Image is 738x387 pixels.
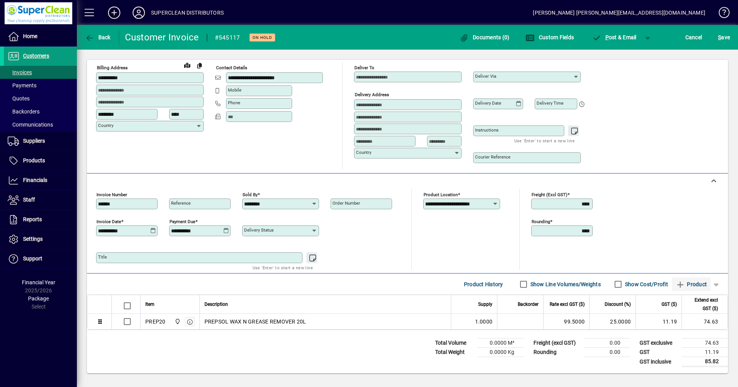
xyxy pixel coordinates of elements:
[23,33,37,39] span: Home
[23,138,45,144] span: Suppliers
[23,197,35,203] span: Staff
[682,357,728,367] td: 85.82
[548,318,585,325] div: 99.5000
[477,339,524,348] td: 0.0000 M³
[8,82,37,88] span: Payments
[151,7,224,19] div: SUPERCLEAN DISTRIBUTORS
[682,348,728,357] td: 11.19
[475,127,499,133] mat-label: Instructions
[676,278,707,290] span: Product
[524,30,576,44] button: Custom Fields
[623,280,668,288] label: Show Cost/Profit
[85,34,111,40] span: Back
[672,277,711,291] button: Product
[683,30,704,44] button: Cancel
[605,34,609,40] span: P
[356,150,371,155] mat-label: Country
[464,278,503,290] span: Product History
[23,216,42,222] span: Reports
[716,30,732,44] button: Save
[4,118,77,131] a: Communications
[204,300,228,309] span: Description
[4,79,77,92] a: Payments
[83,30,113,44] button: Back
[28,295,49,302] span: Package
[532,192,567,197] mat-label: Freight (excl GST)
[126,6,151,20] button: Profile
[4,230,77,249] a: Settings
[589,314,635,329] td: 25.0000
[525,34,574,40] span: Custom Fields
[77,30,119,44] app-page-header-button: Back
[514,136,575,145] mat-hint: Use 'Enter' to start a new line
[125,31,199,43] div: Customer Invoice
[685,31,702,43] span: Cancel
[681,314,728,329] td: 74.63
[204,318,306,325] span: PREPSOL WAX N GREASE REMOVER 20L
[96,192,127,197] mat-label: Invoice number
[4,66,77,79] a: Invoices
[23,255,42,262] span: Support
[23,157,45,163] span: Products
[23,53,49,59] span: Customers
[98,123,113,128] mat-label: Country
[530,339,583,348] td: Freight (excl GST)
[475,100,501,106] mat-label: Delivery date
[475,73,496,79] mat-label: Deliver via
[431,348,477,357] td: Total Weight
[23,236,43,242] span: Settings
[332,200,360,206] mat-label: Order number
[662,300,677,309] span: GST ($)
[8,108,40,115] span: Backorders
[4,92,77,105] a: Quotes
[4,151,77,170] a: Products
[458,30,512,44] button: Documents (0)
[96,219,121,224] mat-label: Invoice date
[537,100,563,106] mat-label: Delivery time
[686,296,718,313] span: Extend excl GST ($)
[460,34,510,40] span: Documents (0)
[171,200,191,206] mat-label: Reference
[475,154,510,160] mat-label: Courier Reference
[193,59,206,72] button: Copy to Delivery address
[605,300,631,309] span: Discount (%)
[718,31,730,43] span: ave
[228,100,240,105] mat-label: Phone
[461,277,506,291] button: Product History
[518,300,539,309] span: Backorder
[4,190,77,210] a: Staff
[8,69,32,75] span: Invoices
[8,95,30,102] span: Quotes
[228,87,241,93] mat-label: Mobile
[550,300,585,309] span: Rate excl GST ($)
[424,192,458,197] mat-label: Product location
[102,6,126,20] button: Add
[170,219,195,224] mat-label: Payment due
[98,254,107,260] mat-label: Title
[718,34,721,40] span: S
[4,132,77,151] a: Suppliers
[635,314,681,329] td: 11.19
[636,339,682,348] td: GST exclusive
[431,339,477,348] td: Total Volume
[145,300,155,309] span: Item
[583,348,630,357] td: 0.00
[682,339,728,348] td: 74.63
[533,7,705,19] div: [PERSON_NAME] [PERSON_NAME][EMAIL_ADDRESS][DOMAIN_NAME]
[4,210,77,229] a: Reports
[8,122,53,128] span: Communications
[243,192,258,197] mat-label: Sold by
[478,300,492,309] span: Supply
[529,280,601,288] label: Show Line Volumes/Weights
[713,2,728,27] a: Knowledge Base
[475,318,493,325] span: 1.0000
[22,279,55,285] span: Financial Year
[253,35,272,40] span: On hold
[181,59,193,71] a: View on map
[530,348,583,357] td: Rounding
[477,348,524,357] td: 0.0000 Kg
[532,219,550,224] mat-label: Rounding
[253,263,313,272] mat-hint: Use 'Enter' to start a new line
[244,227,274,233] mat-label: Delivery status
[354,65,374,70] mat-label: Deliver To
